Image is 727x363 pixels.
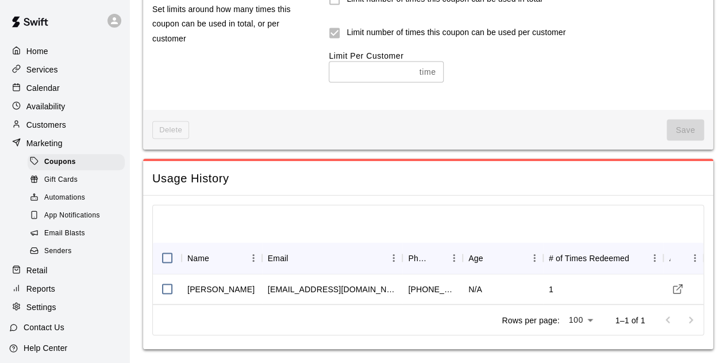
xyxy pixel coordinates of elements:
[468,242,483,274] div: Age
[347,26,566,39] h6: Limit number of times this coupon can be used per customer
[28,243,125,259] div: Senders
[549,283,553,295] div: 1
[152,2,296,46] p: Set limits around how many times this coupon can be used in total, or per customer
[564,311,597,328] div: 100
[152,170,704,186] span: Usage History
[420,66,436,78] p: time
[268,242,289,274] div: Email
[28,208,125,224] div: App Notifications
[26,82,60,94] p: Calendar
[408,242,429,274] div: Phone
[26,64,58,75] p: Services
[28,154,125,170] div: Coupons
[670,250,686,266] button: Sort
[26,283,55,295] p: Reports
[9,98,120,115] a: Availability
[44,228,85,239] span: Email Blasts
[408,283,457,295] div: +13313850030
[9,135,120,152] a: Marketing
[445,249,463,266] button: Menu
[28,190,125,206] div: Automations
[187,283,255,295] div: Rajesh Pothuguntla
[329,51,403,60] label: Limit Per Customer
[182,242,262,274] div: Name
[502,314,559,326] p: Rows per page:
[28,172,125,188] div: Gift Cards
[26,265,48,276] p: Retail
[667,119,705,140] span: You don't have the permission to edit this service
[385,249,402,266] button: Menu
[663,242,703,274] div: Actions
[44,156,76,168] span: Coupons
[152,121,189,139] span: You don't have the permission to delete this service
[9,43,120,60] a: Home
[28,153,129,171] a: Coupons
[26,101,66,112] p: Availability
[429,250,445,266] button: Sort
[9,79,120,97] a: Calendar
[28,189,129,207] a: Automations
[26,119,66,131] p: Customers
[28,226,125,242] div: Email Blasts
[686,249,703,266] button: Menu
[669,280,686,297] a: Visit customer profile
[9,116,120,133] a: Customers
[9,61,120,78] a: Services
[44,192,85,204] span: Automations
[543,242,664,274] div: # of Times Redeemed
[549,242,629,274] div: # of Times Redeemed
[209,250,225,266] button: Sort
[268,283,397,295] div: rajeshporadba@gmail.com
[289,250,305,266] button: Sort
[28,171,129,189] a: Gift Cards
[9,280,120,297] a: Reports
[483,250,499,266] button: Sort
[44,246,72,257] span: Senders
[26,45,48,57] p: Home
[629,250,645,266] button: Sort
[28,207,129,225] a: App Notifications
[262,242,403,274] div: Email
[26,301,56,313] p: Settings
[463,242,543,274] div: Age
[24,322,64,333] p: Contact Us
[44,210,100,221] span: App Notifications
[616,314,645,326] p: 1–1 of 1
[9,299,120,316] a: Settings
[26,137,63,149] p: Marketing
[646,249,663,266] button: Menu
[24,342,67,354] p: Help Center
[187,242,209,274] div: Name
[245,249,262,266] button: Menu
[526,249,543,266] button: Menu
[28,243,129,261] a: Senders
[402,242,463,274] div: Phone
[9,262,120,279] a: Retail
[44,174,78,186] span: Gift Cards
[28,225,129,243] a: Email Blasts
[468,283,482,295] div: N/A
